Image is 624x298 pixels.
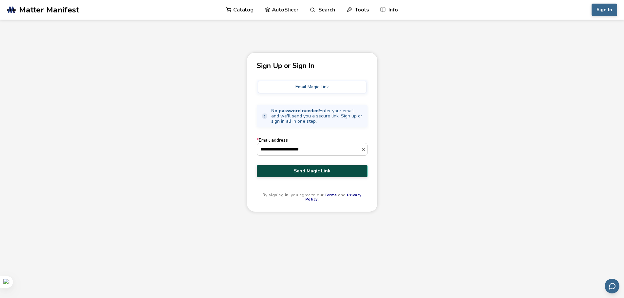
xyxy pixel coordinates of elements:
[271,108,363,124] span: Enter your email and we'll send you a secure link. Sign up or sign in all in one step.
[262,168,363,174] span: Send Magic Link
[325,192,337,198] a: Terms
[257,143,361,155] input: *Email address
[258,81,366,93] button: Email Magic Link
[305,192,362,202] a: Privacy Policy
[592,4,617,16] button: Sign In
[257,165,368,177] button: Send Magic Link
[361,147,367,152] button: *Email address
[257,138,368,155] label: Email address
[271,108,320,114] strong: No password needed!
[19,5,79,14] span: Matter Manifest
[257,62,368,69] p: Sign Up or Sign In
[605,279,619,293] button: Send feedback via email
[257,193,368,202] p: By signing in, you agree to our and .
